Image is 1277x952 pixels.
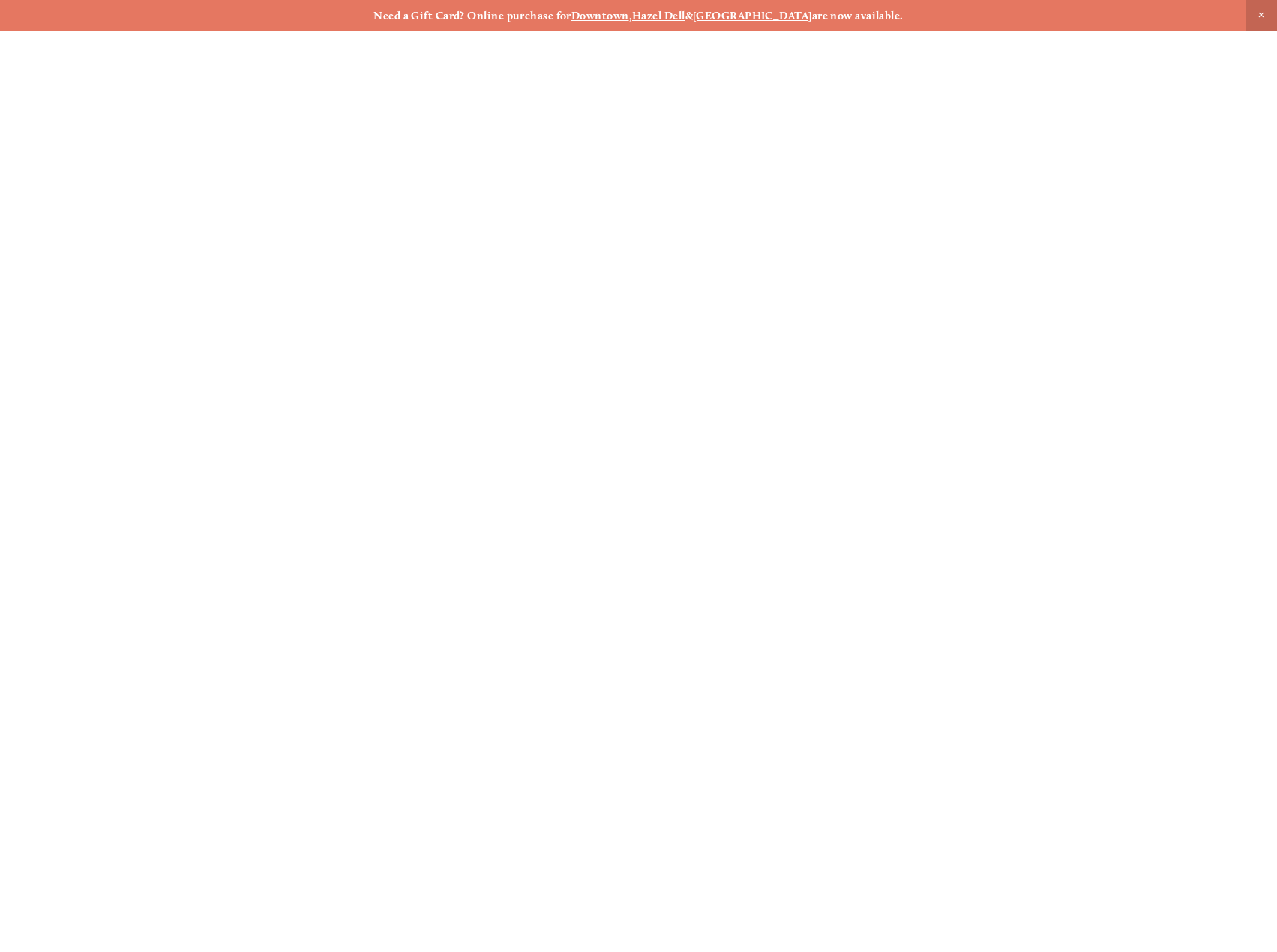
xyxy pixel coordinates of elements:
[373,9,571,22] strong: Need a Gift Card? Online purchase for
[632,9,685,22] a: Hazel Dell
[685,9,693,22] strong: &
[812,9,904,22] strong: are now available.
[693,9,812,22] a: [GEOGRAPHIC_DATA]
[571,9,629,22] a: Downtown
[629,9,632,22] strong: ,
